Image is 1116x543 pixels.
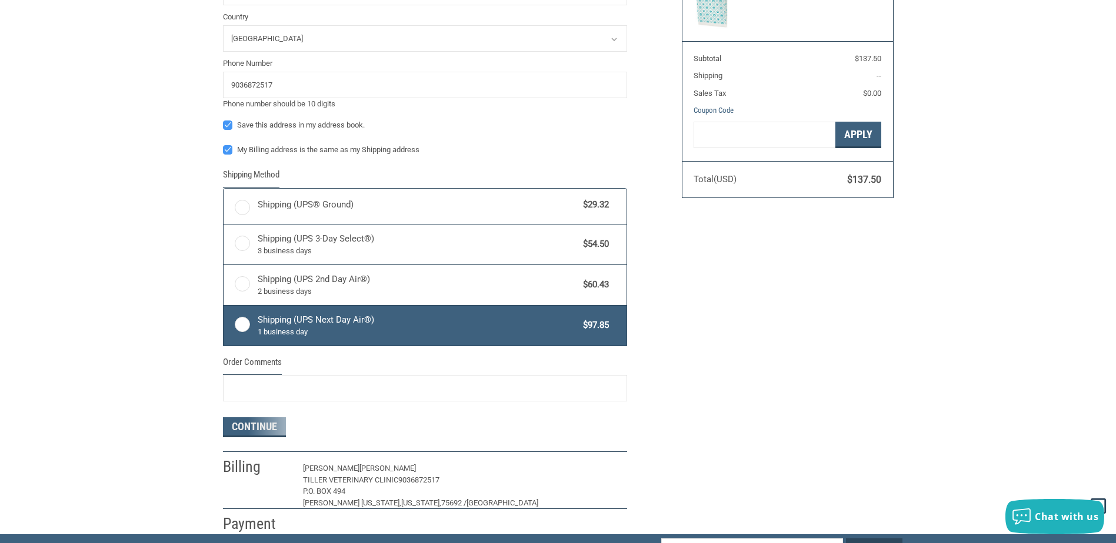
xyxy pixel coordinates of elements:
span: Shipping [694,71,722,80]
span: $97.85 [578,319,609,332]
span: $60.43 [578,278,609,291]
span: Shipping (UPS 3-Day Select®) [258,232,578,257]
input: Gift Certificate or Coupon Code [694,122,835,148]
span: [PERSON_NAME] [303,464,359,472]
span: Total (USD) [694,174,737,185]
span: [US_STATE], [401,498,441,507]
span: 1 business day [258,326,578,338]
span: [GEOGRAPHIC_DATA] [467,498,538,507]
button: Apply [835,122,881,148]
span: 9036872517 [398,475,439,484]
span: TILLER VETERINARY CLINIC [303,475,398,484]
span: Chat with us [1035,510,1098,523]
div: Phone number should be 10 digits [223,98,627,110]
a: Coupon Code [694,106,734,115]
span: 3 business days [258,245,578,257]
label: Phone Number [223,58,627,69]
label: My Billing address is the same as my Shipping address [223,145,627,155]
label: Country [223,11,627,23]
h2: Billing [223,457,292,477]
span: $0.00 [863,89,881,98]
span: $137.50 [847,174,881,185]
span: $54.50 [578,237,609,251]
h2: Payment [223,514,292,534]
span: 75692 / [441,498,467,507]
legend: Order Comments [223,356,282,375]
span: [PERSON_NAME] [359,464,416,472]
legend: Shipping Method [223,168,279,187]
span: Sales Tax [694,89,726,98]
span: Shipping (UPS 2nd Day Air®) [258,273,578,297]
span: [PERSON_NAME] [US_STATE], [303,498,401,507]
button: Chat with us [1005,499,1104,534]
span: Shipping (UPS Next Day Air®) [258,313,578,338]
label: Save this address in my address book. [223,120,627,130]
span: -- [877,71,881,80]
span: $137.50 [855,54,881,63]
span: $29.32 [578,198,609,212]
span: Shipping (UPS® Ground) [258,198,578,212]
span: 2 business days [258,286,578,297]
span: Subtotal [694,54,721,63]
button: Continue [223,417,286,437]
span: P.O. BOX 494 [303,487,345,495]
